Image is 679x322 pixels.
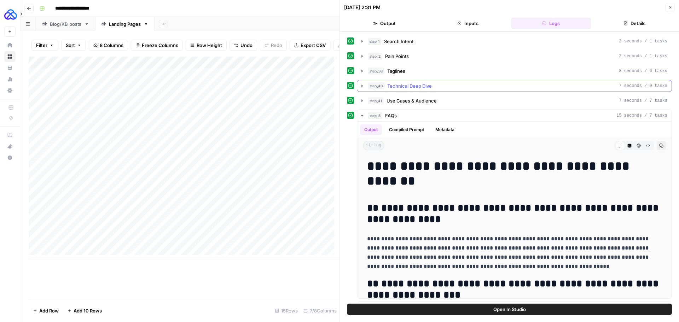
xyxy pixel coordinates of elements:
[616,112,667,119] span: 15 seconds / 7 tasks
[4,141,16,152] button: What's new?
[4,152,16,163] button: Help + Support
[31,40,58,51] button: Filter
[368,68,384,75] span: step_38
[493,306,526,313] span: Open In Studio
[368,82,384,89] span: step_40
[29,305,63,316] button: Add Row
[301,305,339,316] div: 7/8 Columns
[271,42,282,49] span: Redo
[95,17,155,31] a: Landing Pages
[619,53,667,59] span: 2 seconds / 1 tasks
[5,141,15,152] div: What's new?
[357,80,672,92] button: 7 seconds / 9 tasks
[4,129,16,141] a: AirOps Academy
[594,18,675,29] button: Details
[357,122,672,298] div: 15 seconds / 7 tasks
[385,112,397,119] span: FAQs
[511,18,592,29] button: Logs
[50,21,81,28] div: Blog/KB posts
[368,53,382,60] span: step_2
[431,124,459,135] button: Metadata
[290,40,330,51] button: Export CSV
[387,68,405,75] span: Taglines
[619,38,667,45] span: 2 seconds / 1 tasks
[360,124,382,135] button: Output
[4,85,16,96] a: Settings
[619,83,667,89] span: 7 seconds / 9 tasks
[357,95,672,106] button: 7 seconds / 7 tasks
[131,40,183,51] button: Freeze Columns
[368,112,382,119] span: step_5
[368,97,384,104] span: step_41
[4,40,16,51] a: Home
[384,38,413,45] span: Search Intent
[197,42,222,49] span: Row Height
[385,53,409,60] span: Pain Points
[186,40,227,51] button: Row Height
[4,62,16,74] a: Your Data
[36,17,95,31] a: Blog/KB posts
[74,307,102,314] span: Add 10 Rows
[344,4,381,11] div: [DATE] 2:31 PM
[39,307,59,314] span: Add Row
[4,74,16,85] a: Usage
[619,68,667,74] span: 8 seconds / 6 tasks
[387,82,432,89] span: Technical Deep Dive
[357,51,672,62] button: 2 seconds / 1 tasks
[36,42,47,49] span: Filter
[66,42,75,49] span: Sort
[230,40,257,51] button: Undo
[344,18,425,29] button: Output
[428,18,508,29] button: Inputs
[387,97,437,104] span: Use Cases & Audience
[357,65,672,77] button: 8 seconds / 6 tasks
[385,124,428,135] button: Compiled Prompt
[240,42,253,49] span: Undo
[63,305,106,316] button: Add 10 Rows
[357,36,672,47] button: 2 seconds / 1 tasks
[301,42,326,49] span: Export CSV
[142,42,178,49] span: Freeze Columns
[260,40,287,51] button: Redo
[363,141,384,150] span: string
[357,110,672,121] button: 15 seconds / 7 tasks
[272,305,301,316] div: 15 Rows
[109,21,141,28] div: Landing Pages
[619,98,667,104] span: 7 seconds / 7 tasks
[357,302,672,313] button: 5 ms
[89,40,128,51] button: 8 Columns
[368,38,381,45] span: step_1
[4,8,17,21] img: AUQ Logo
[347,304,672,315] button: Open In Studio
[4,51,16,62] a: Browse
[4,6,16,23] button: Workspace: AUQ
[61,40,86,51] button: Sort
[100,42,123,49] span: 8 Columns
